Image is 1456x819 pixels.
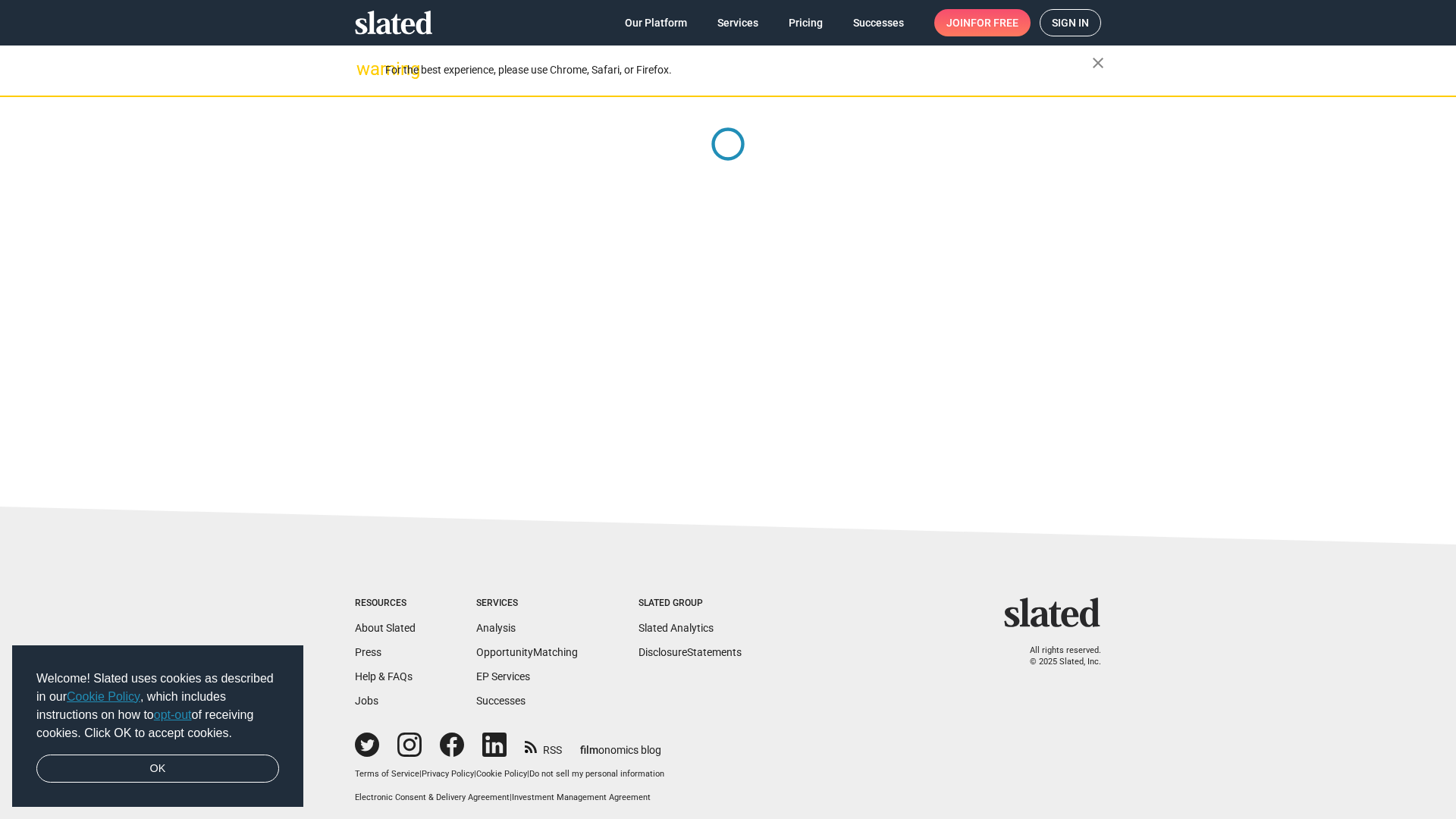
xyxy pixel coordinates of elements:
[529,769,664,780] button: Do not sell my personal information
[971,9,1018,36] span: for free
[1052,10,1089,36] span: Sign in
[527,769,529,779] span: |
[154,708,192,721] a: opt-out
[355,769,419,779] a: Terms of Service
[474,769,476,779] span: |
[67,690,140,703] a: Cookie Policy
[422,769,474,779] a: Privacy Policy
[355,670,413,682] a: Help & FAQs
[613,9,699,36] a: Our Platform
[36,670,279,742] span: Welcome! Slated uses cookies as described in our , which includes instructions on how to of recei...
[1089,54,1107,72] mat-icon: close
[853,9,904,36] span: Successes
[580,731,661,758] a: filmonomics blog
[355,622,416,634] a: About Slated
[1014,645,1101,667] p: All rights reserved. © 2025 Slated, Inc.
[580,744,598,756] span: film
[12,645,303,808] div: cookieconsent
[476,646,578,658] a: OpportunityMatching
[476,769,527,779] a: Cookie Policy
[625,9,687,36] span: Our Platform
[525,734,562,758] a: RSS
[476,598,578,610] div: Services
[639,598,742,610] div: Slated Group
[419,769,422,779] span: |
[355,598,416,610] div: Resources
[510,792,512,802] span: |
[476,622,516,634] a: Analysis
[355,792,510,802] a: Electronic Consent & Delivery Agreement
[639,646,742,658] a: DisclosureStatements
[476,670,530,682] a: EP Services
[476,695,526,707] a: Successes
[1040,9,1101,36] a: Sign in
[777,9,835,36] a: Pricing
[946,9,1018,36] span: Join
[356,60,375,78] mat-icon: warning
[934,9,1031,36] a: Joinfor free
[512,792,651,802] a: Investment Management Agreement
[385,60,1092,80] div: For the best experience, please use Chrome, Safari, or Firefox.
[705,9,770,36] a: Services
[355,646,381,658] a: Press
[717,9,758,36] span: Services
[841,9,916,36] a: Successes
[789,9,823,36] span: Pricing
[639,622,714,634] a: Slated Analytics
[36,755,279,783] a: dismiss cookie message
[355,695,378,707] a: Jobs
